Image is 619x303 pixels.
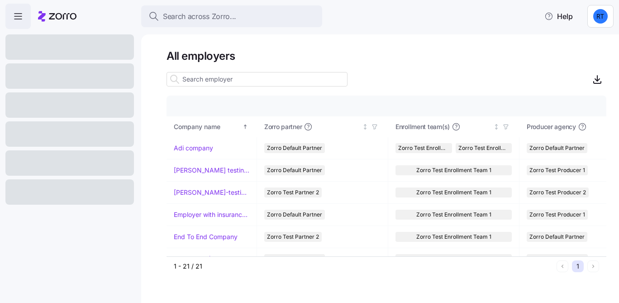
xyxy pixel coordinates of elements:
[242,124,248,130] div: Sorted ascending
[163,11,236,22] span: Search across Zorro...
[416,188,491,197] span: Zorro Test Enrollment Team 1
[267,254,322,264] span: Zorro Default Partner
[398,143,449,153] span: Zorro Test Enrollment Team 2
[141,5,322,27] button: Search across Zorro...
[174,210,249,219] a: Employer with insurance problems
[267,188,319,197] span: Zorro Test Partner 2
[167,72,348,87] input: Search employer
[458,143,509,153] span: Zorro Test Enrollment Team 1
[267,143,322,153] span: Zorro Default Partner
[572,260,584,272] button: 1
[529,188,586,197] span: Zorro Test Producer 2
[174,188,249,197] a: [PERSON_NAME]-testing-payroll
[174,232,238,241] a: End To End Company
[388,116,519,137] th: Enrollment team(s)Not sorted
[529,210,585,220] span: Zorro Test Producer 1
[174,166,249,175] a: [PERSON_NAME] testing recording
[395,122,450,131] span: Enrollment team(s)
[174,122,241,132] div: Company name
[174,262,553,271] div: 1 - 21 / 21
[529,143,585,153] span: Zorro Default Partner
[362,124,368,130] div: Not sorted
[167,49,606,63] h1: All employers
[267,165,322,175] span: Zorro Default Partner
[174,255,249,264] a: Ezekiel Co. (DO NOT TOUCH)
[537,7,580,25] button: Help
[416,254,491,264] span: Zorro Test Enrollment Team 1
[587,260,599,272] button: Next page
[527,122,576,131] span: Producer agency
[416,165,491,175] span: Zorro Test Enrollment Team 1
[557,260,568,272] button: Previous page
[174,144,213,153] a: Adi company
[267,210,322,220] span: Zorro Default Partner
[593,9,608,24] img: 5f2877d513728893112b27ff49910981
[264,122,302,131] span: Zorro partner
[167,116,257,137] th: Company nameSorted ascending
[416,232,491,242] span: Zorro Test Enrollment Team 1
[529,165,585,175] span: Zorro Test Producer 1
[267,232,319,242] span: Zorro Test Partner 2
[257,116,388,137] th: Zorro partnerNot sorted
[529,254,585,264] span: Zorro Test Producer 1
[416,210,491,220] span: Zorro Test Enrollment Team 1
[544,11,573,22] span: Help
[493,124,500,130] div: Not sorted
[529,232,585,242] span: Zorro Default Partner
